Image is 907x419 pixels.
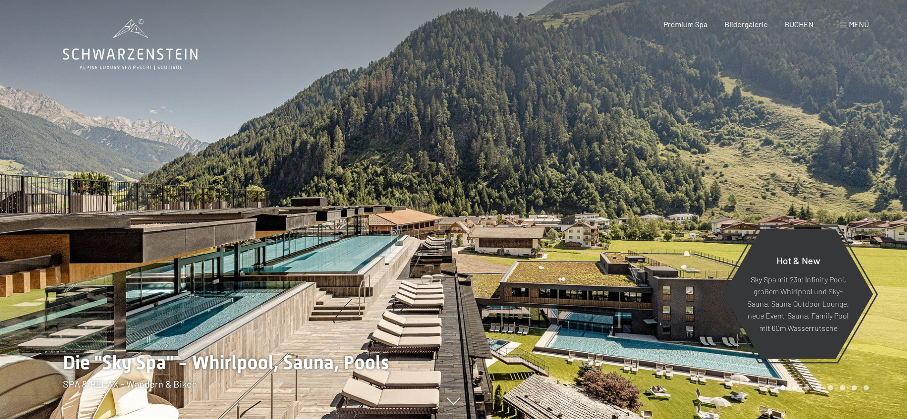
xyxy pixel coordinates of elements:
[777,385,869,390] div: Carousel Pagination
[785,20,814,29] a: BUCHEN
[828,385,833,390] div: Carousel Page 5
[816,385,821,390] div: Carousel Page 4
[780,385,786,390] div: Carousel Page 1 (Current Slide)
[776,254,820,266] span: Hot & New
[723,229,874,359] a: Hot & New Sky Spa mit 23m Infinity Pool, großem Whirlpool und Sky-Sauna, Sauna Outdoor Lounge, ne...
[804,385,809,390] div: Carousel Page 3
[792,385,797,390] div: Carousel Page 2
[664,20,707,29] a: Premium Spa
[840,385,845,390] div: Carousel Page 6
[746,273,850,334] p: Sky Spa mit 23m Infinity Pool, großem Whirlpool und Sky-Sauna, Sauna Outdoor Lounge, neue Event-S...
[725,20,768,29] a: Bildergalerie
[849,20,869,29] span: Menü
[852,385,857,390] div: Carousel Page 7
[864,385,869,390] div: Carousel Page 8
